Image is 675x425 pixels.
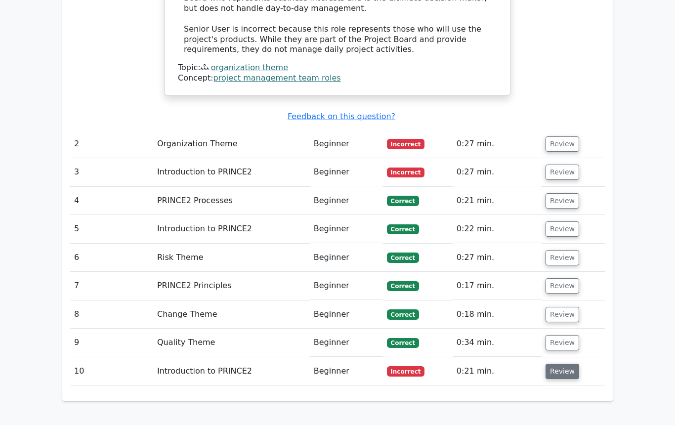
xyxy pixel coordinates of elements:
[70,300,153,329] td: 8
[387,281,419,291] span: Correct
[70,244,153,272] td: 6
[546,250,579,265] button: Review
[453,215,542,243] td: 0:22 min.
[153,272,310,300] td: PRINCE2 Principles
[310,329,383,357] td: Beginner
[546,136,579,152] button: Review
[387,338,419,348] span: Correct
[387,224,419,234] span: Correct
[310,357,383,385] td: Beginner
[310,300,383,329] td: Beginner
[310,187,383,215] td: Beginner
[310,215,383,243] td: Beginner
[453,158,542,186] td: 0:27 min.
[153,329,310,357] td: Quality Theme
[70,187,153,215] td: 4
[453,300,542,329] td: 0:18 min.
[387,366,425,376] span: Incorrect
[453,244,542,272] td: 0:27 min.
[387,139,425,149] span: Incorrect
[70,130,153,158] td: 2
[387,168,425,177] span: Incorrect
[153,158,310,186] td: Introduction to PRINCE2
[153,130,310,158] td: Organization Theme
[387,196,419,206] span: Correct
[546,335,579,350] button: Review
[153,244,310,272] td: Risk Theme
[70,215,153,243] td: 5
[453,357,542,385] td: 0:21 min.
[178,63,497,73] div: Topic:
[213,73,341,83] a: project management team roles
[310,272,383,300] td: Beginner
[153,357,310,385] td: Introduction to PRINCE2
[310,244,383,272] td: Beginner
[546,165,579,180] button: Review
[70,158,153,186] td: 3
[453,272,542,300] td: 0:17 min.
[178,73,497,84] div: Concept:
[70,357,153,385] td: 10
[153,215,310,243] td: Introduction to PRINCE2
[310,158,383,186] td: Beginner
[211,63,288,72] a: organization theme
[546,278,579,294] button: Review
[70,329,153,357] td: 9
[153,300,310,329] td: Change Theme
[310,130,383,158] td: Beginner
[387,253,419,262] span: Correct
[546,221,579,237] button: Review
[153,187,310,215] td: PRINCE2 Processes
[546,193,579,209] button: Review
[453,130,542,158] td: 0:27 min.
[546,364,579,379] button: Review
[387,309,419,319] span: Correct
[288,112,395,121] a: Feedback on this question?
[453,187,542,215] td: 0:21 min.
[70,272,153,300] td: 7
[546,307,579,322] button: Review
[453,329,542,357] td: 0:34 min.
